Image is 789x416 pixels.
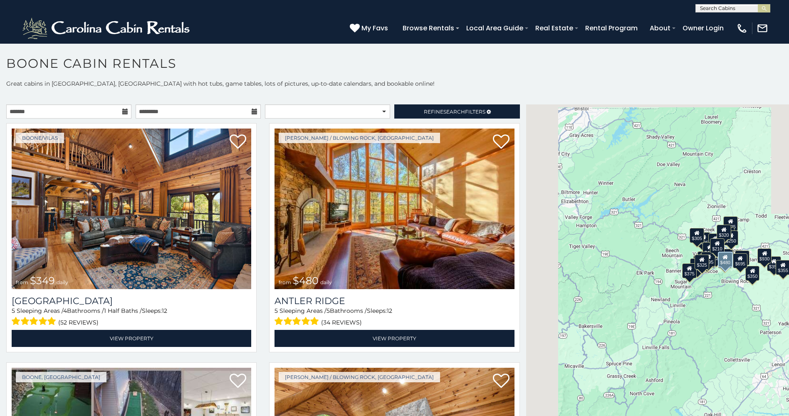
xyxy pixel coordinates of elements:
[581,21,642,35] a: Rental Program
[387,307,392,314] span: 12
[16,279,28,285] span: from
[293,275,319,287] span: $480
[12,129,251,289] img: 1714398500_thumbnail.jpeg
[12,307,15,314] span: 5
[723,216,737,231] div: $525
[16,133,64,143] a: Boone/Vilas
[701,252,715,267] div: $395
[326,307,330,314] span: 5
[443,109,465,115] span: Search
[361,23,388,33] span: My Favs
[279,372,440,382] a: [PERSON_NAME] / Blowing Rock, [GEOGRAPHIC_DATA]
[695,255,709,270] div: $325
[321,317,362,328] span: (34 reviews)
[493,373,510,390] a: Add to favorites
[104,307,142,314] span: 1 Half Baths /
[424,109,485,115] span: Refine Filters
[30,275,55,287] span: $349
[279,279,291,285] span: from
[275,295,514,307] a: Antler Ridge
[12,129,251,289] a: from $349 daily
[767,256,781,271] div: $355
[275,129,514,289] img: 1714397585_thumbnail.jpeg
[279,133,440,143] a: [PERSON_NAME] / Blowing Rock, [GEOGRAPHIC_DATA]
[398,21,458,35] a: Browse Rentals
[718,249,732,264] div: $395
[682,263,696,278] div: $375
[21,16,193,41] img: White-1-2.png
[350,23,390,34] a: My Favs
[230,373,246,390] a: Add to favorites
[12,295,251,307] h3: Diamond Creek Lodge
[12,330,251,347] a: View Property
[493,134,510,151] a: Add to favorites
[757,22,768,34] img: mail-regular-white.png
[690,228,704,243] div: $305
[58,317,99,328] span: (52 reviews)
[531,21,577,35] a: Real Estate
[63,307,67,314] span: 4
[717,252,732,267] div: $480
[230,134,246,151] a: Add to favorites
[678,21,728,35] a: Owner Login
[745,266,759,281] div: $350
[724,230,738,245] div: $250
[275,307,514,328] div: Sleeping Areas / Bathrooms / Sleeps:
[12,295,251,307] a: [GEOGRAPHIC_DATA]
[275,307,278,314] span: 5
[736,22,748,34] img: phone-regular-white.png
[710,238,724,253] div: $210
[735,250,749,265] div: $380
[57,279,68,285] span: daily
[702,242,717,257] div: $410
[708,233,722,248] div: $565
[733,253,747,268] div: $695
[394,104,519,119] a: RefineSearchFilters
[275,330,514,347] a: View Property
[320,279,332,285] span: daily
[717,225,731,240] div: $320
[12,307,251,328] div: Sleeping Areas / Bathrooms / Sleeps:
[757,248,772,263] div: $930
[275,129,514,289] a: from $480 daily
[162,307,167,314] span: 12
[646,21,675,35] a: About
[16,372,106,382] a: Boone, [GEOGRAPHIC_DATA]
[462,21,527,35] a: Local Area Guide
